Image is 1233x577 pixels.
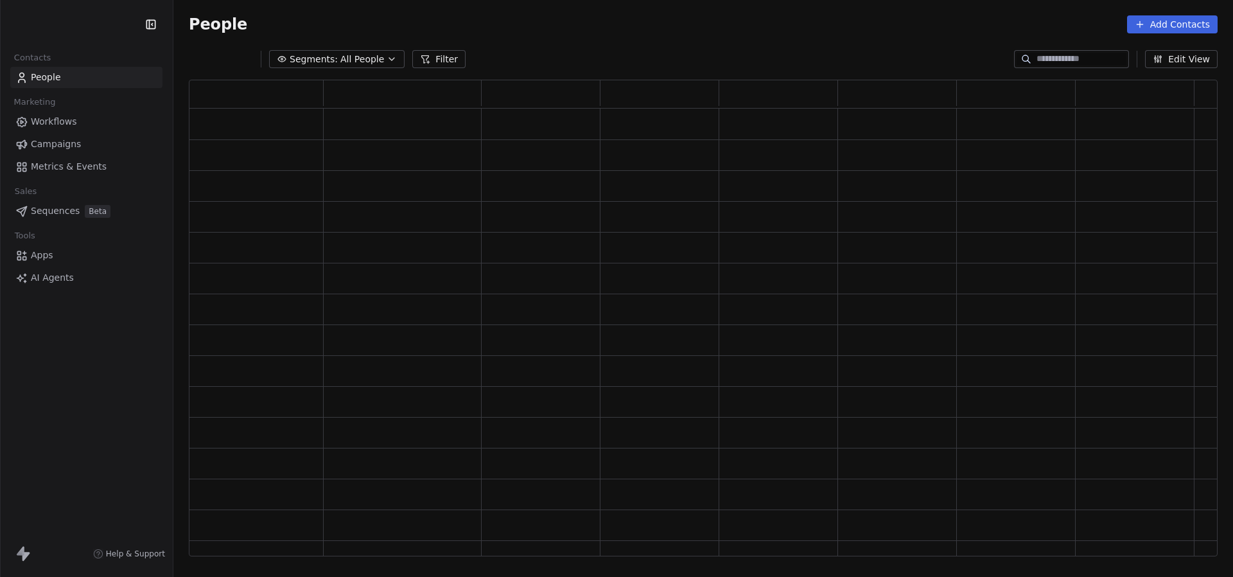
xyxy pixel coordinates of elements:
span: All People [340,53,384,66]
span: Tools [9,226,40,245]
button: Filter [412,50,466,68]
span: Metrics & Events [31,160,107,173]
span: Help & Support [106,549,165,559]
span: AI Agents [31,271,74,285]
a: Campaigns [10,134,162,155]
button: Add Contacts [1127,15,1218,33]
span: Marketing [8,93,61,112]
span: People [189,15,247,34]
span: Beta [85,205,110,218]
a: Metrics & Events [10,156,162,177]
span: Segments: [290,53,338,66]
span: Contacts [8,48,57,67]
a: AI Agents [10,267,162,288]
span: Apps [31,249,53,262]
a: Help & Support [93,549,165,559]
span: Campaigns [31,138,81,151]
a: SequencesBeta [10,200,162,222]
span: Sequences [31,204,80,218]
a: People [10,67,162,88]
a: Apps [10,245,162,266]
span: People [31,71,61,84]
button: Edit View [1145,50,1218,68]
a: Workflows [10,111,162,132]
span: Sales [9,182,42,201]
span: Workflows [31,115,77,129]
